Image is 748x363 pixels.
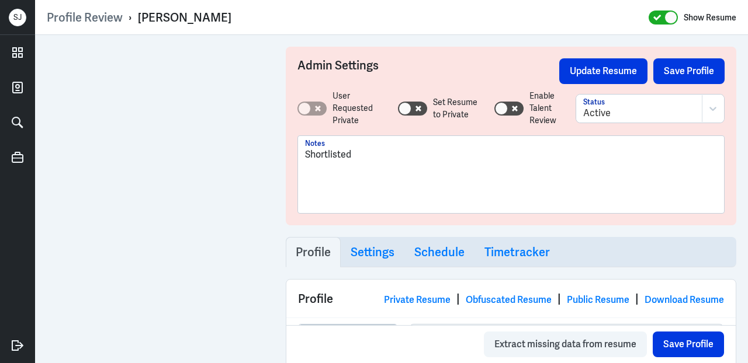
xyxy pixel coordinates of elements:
[653,331,724,357] button: Save Profile
[384,294,451,306] a: Private Resume
[684,10,736,25] label: Show Resume
[484,331,647,357] button: Extract missing data from resume
[433,96,483,121] label: Set Resume to Private
[653,58,725,84] button: Save Profile
[384,290,724,308] div: | | |
[138,10,231,25] div: [PERSON_NAME]
[567,294,629,306] a: Public Resume
[333,90,386,127] label: User Requested Private
[645,294,724,306] a: Download Resume
[296,245,331,259] h3: Profile
[47,10,123,25] a: Profile Review
[351,245,394,259] h3: Settings
[286,280,736,317] div: Profile
[466,294,552,306] a: Obfuscated Resume
[414,245,465,259] h3: Schedule
[47,47,262,351] iframe: https://ppcdn.hiredigital.com/register/9316746b/resumes/255153893/Digital_Marketing_Resume_-_Soho...
[9,9,26,26] div: S J
[484,245,550,259] h3: Timetracker
[410,324,723,352] input: Username
[297,58,559,84] h3: Admin Settings
[123,10,138,25] p: ›
[559,58,647,84] button: Update Resume
[305,148,717,162] p: Shortlisted
[529,90,576,127] label: Enable Talent Review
